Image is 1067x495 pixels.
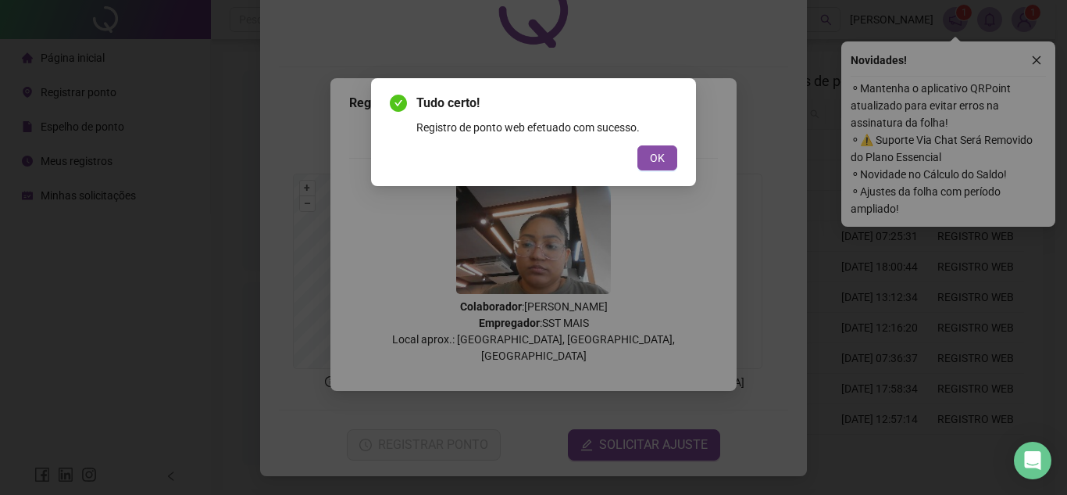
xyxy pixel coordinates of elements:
button: OK [637,145,677,170]
span: Tudo certo! [416,94,677,113]
span: OK [650,149,665,167]
div: Registro de ponto web efetuado com sucesso. [416,119,677,136]
span: check-circle [390,95,407,112]
div: Open Intercom Messenger [1014,442,1051,479]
